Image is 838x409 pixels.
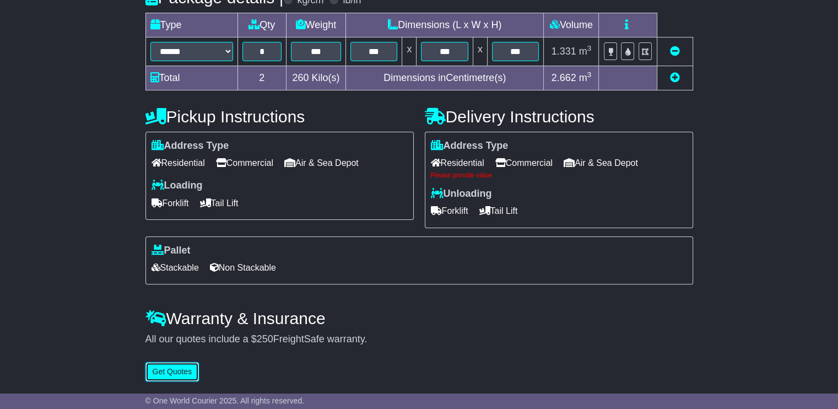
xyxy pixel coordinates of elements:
[431,188,492,200] label: Unloading
[431,171,687,179] div: Please provide value
[473,37,487,66] td: x
[145,309,693,327] h4: Warranty & Insurance
[152,180,203,192] label: Loading
[145,396,305,405] span: © One World Courier 2025. All rights reserved.
[237,13,286,37] td: Qty
[145,13,237,37] td: Type
[579,46,592,57] span: m
[587,71,592,79] sup: 3
[152,154,205,171] span: Residential
[210,259,276,276] span: Non Stackable
[145,362,199,381] button: Get Quotes
[200,195,239,212] span: Tail Lift
[145,333,693,346] div: All our quotes include a $ FreightSafe warranty.
[152,140,229,152] label: Address Type
[544,13,599,37] td: Volume
[286,13,345,37] td: Weight
[292,72,309,83] span: 260
[237,66,286,90] td: 2
[670,72,680,83] a: Add new item
[216,154,273,171] span: Commercial
[431,140,509,152] label: Address Type
[495,154,553,171] span: Commercial
[152,245,191,257] label: Pallet
[402,37,417,66] td: x
[670,46,680,57] a: Remove this item
[479,202,518,219] span: Tail Lift
[152,195,189,212] span: Forklift
[431,202,468,219] span: Forklift
[564,154,638,171] span: Air & Sea Depot
[431,154,484,171] span: Residential
[284,154,359,171] span: Air & Sea Depot
[579,72,592,83] span: m
[257,333,273,345] span: 250
[286,66,345,90] td: Kilo(s)
[152,259,199,276] span: Stackable
[587,44,592,52] sup: 3
[145,107,414,126] h4: Pickup Instructions
[552,46,576,57] span: 1.331
[345,13,543,37] td: Dimensions (L x W x H)
[345,66,543,90] td: Dimensions in Centimetre(s)
[552,72,576,83] span: 2.662
[425,107,693,126] h4: Delivery Instructions
[145,66,237,90] td: Total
